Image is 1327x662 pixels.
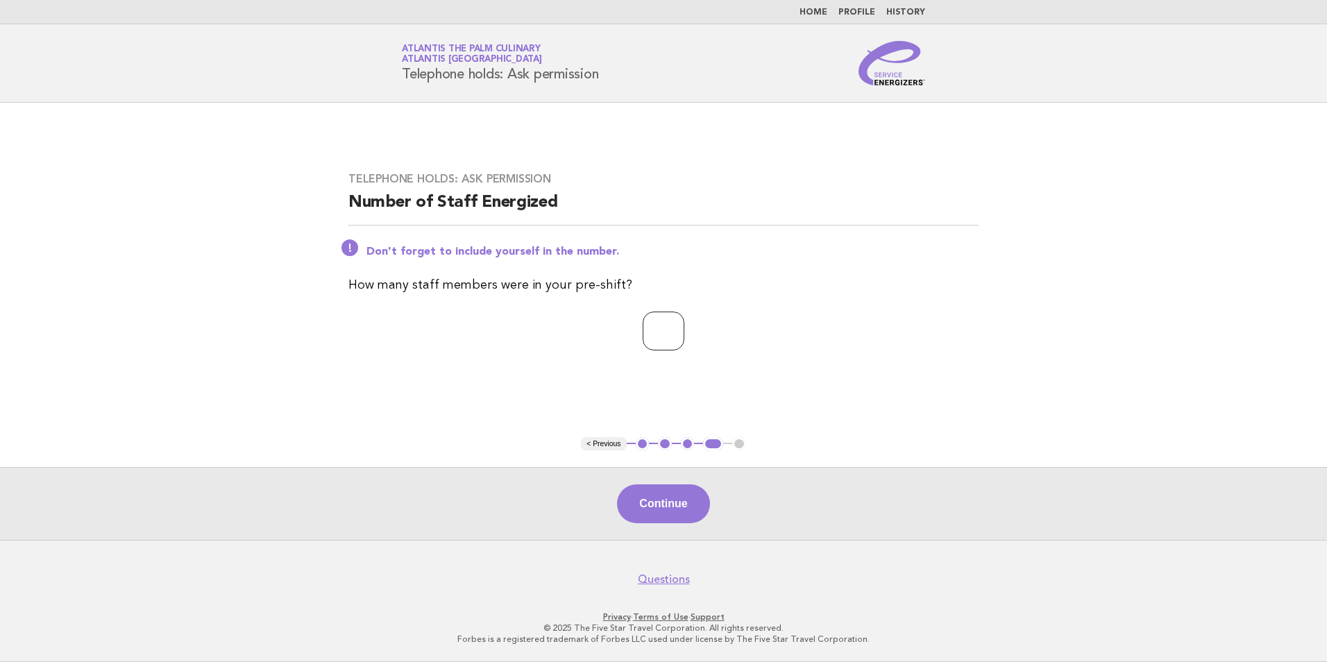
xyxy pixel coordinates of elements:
button: 1 [636,437,650,451]
p: © 2025 The Five Star Travel Corporation. All rights reserved. [239,622,1088,634]
a: Support [691,612,725,622]
a: Privacy [603,612,631,622]
a: Terms of Use [633,612,688,622]
h2: Number of Staff Energized [348,192,979,226]
button: < Previous [581,437,626,451]
h3: Telephone holds: Ask permission [348,172,979,186]
p: · · [239,611,1088,622]
a: History [886,8,925,17]
p: How many staff members were in your pre-shift? [348,275,979,295]
a: Home [800,8,827,17]
h1: Telephone holds: Ask permission [402,45,598,81]
a: Atlantis The Palm CulinaryAtlantis [GEOGRAPHIC_DATA] [402,44,542,64]
button: 3 [681,437,695,451]
a: Profile [838,8,875,17]
span: Atlantis [GEOGRAPHIC_DATA] [402,56,542,65]
a: Questions [638,572,690,586]
p: Forbes is a registered trademark of Forbes LLC used under license by The Five Star Travel Corpora... [239,634,1088,645]
img: Service Energizers [859,41,925,85]
button: 4 [703,437,723,451]
p: Don't forget to include yourself in the number. [366,245,979,259]
button: 2 [658,437,672,451]
button: Continue [617,484,709,523]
